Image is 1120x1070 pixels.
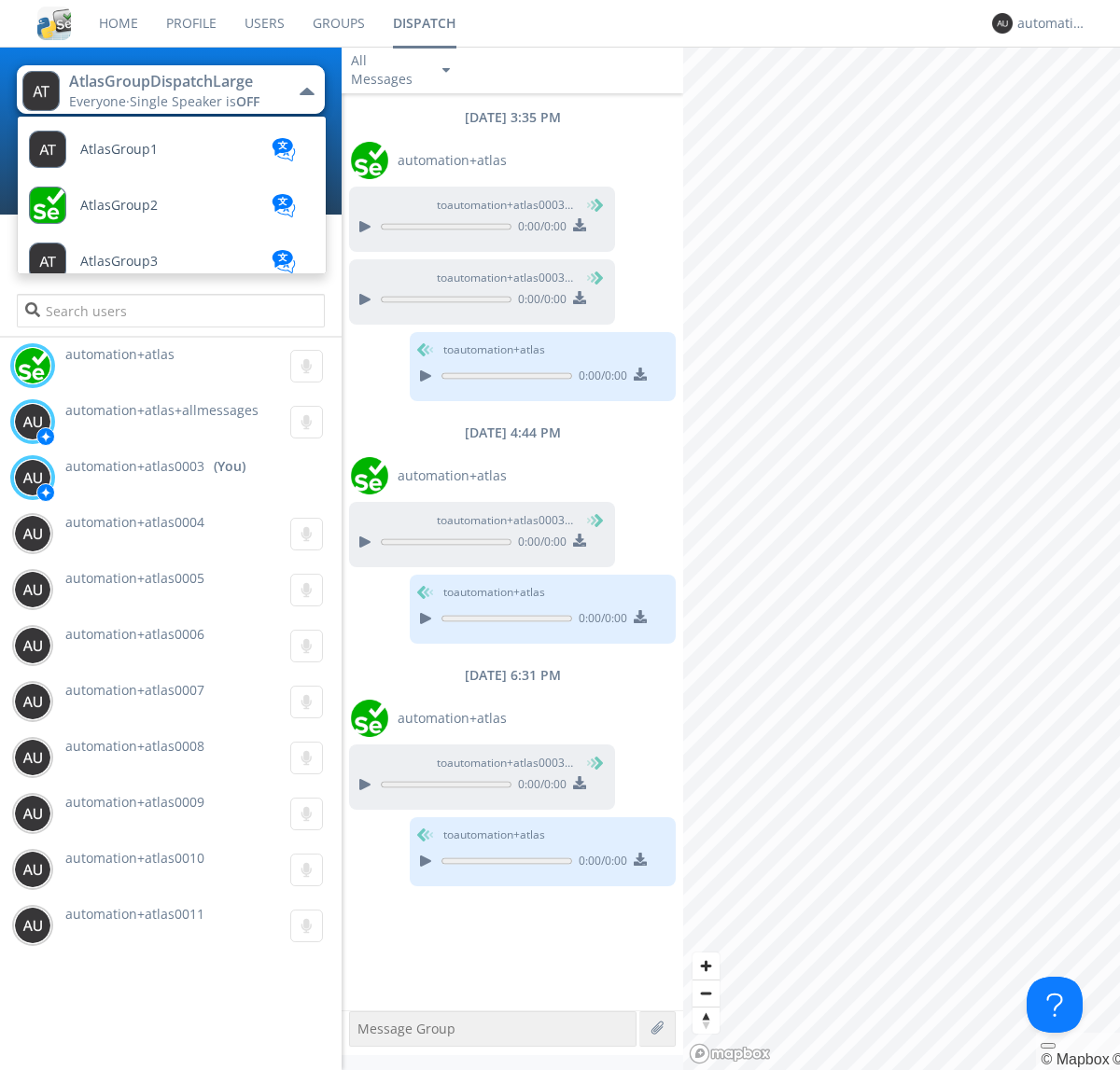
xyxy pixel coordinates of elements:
div: automation+atlas0003 [1017,14,1087,33]
img: translation-blue.svg [270,250,298,273]
span: automation+atlas+allmessages [65,401,259,419]
span: to automation+atlas0003 [437,270,577,286]
div: [DATE] 3:35 PM [342,108,683,127]
div: [DATE] 4:44 PM [342,424,683,442]
span: to automation+atlas0003 [437,197,577,214]
div: AtlasGroupDispatchLarge [69,71,279,92]
div: Everyone · [69,92,279,111]
span: 0:00 / 0:00 [511,218,567,239]
span: 0:00 / 0:00 [572,368,627,388]
img: download media button [634,853,647,866]
span: automation+atlas0009 [65,793,204,811]
img: 373638.png [14,571,51,608]
span: automation+atlas0008 [65,737,204,755]
span: automation+atlas0003 [65,457,204,476]
img: 373638.png [14,459,51,496]
iframe: Toggle Customer Support [1027,977,1083,1033]
span: Reset bearing to north [693,1007,720,1034]
span: 0:00 / 0:00 [572,610,627,631]
img: download media button [634,368,647,381]
img: download media button [634,610,647,623]
img: 373638.png [992,13,1013,34]
span: to automation+atlas [443,584,545,601]
span: AtlasGroup2 [80,199,158,213]
img: 373638.png [14,739,51,776]
img: 373638.png [14,627,51,664]
span: automation+atlas0011 [65,905,204,923]
img: 373638.png [14,795,51,832]
img: d2d01cd9b4174d08988066c6d424eccd [351,457,388,494]
img: download media button [573,218,586,231]
span: 0:00 / 0:00 [511,291,567,312]
span: Single Speaker is [130,92,259,110]
span: (You) [574,197,602,213]
span: AtlasGroup3 [80,255,158,269]
span: 0:00 / 0:00 [511,534,567,554]
button: Zoom out [693,980,720,1007]
img: d2d01cd9b4174d08988066c6d424eccd [351,142,388,179]
div: [DATE] 6:31 PM [342,666,683,685]
span: (You) [574,512,602,528]
span: automation+atlas0004 [65,513,204,531]
button: AtlasGroupDispatchLargeEveryone·Single Speaker isOFF [17,65,324,114]
span: automation+atlas0005 [65,569,204,587]
span: automation+atlas [398,709,507,728]
span: to automation+atlas0003 [437,755,577,771]
input: Search users [17,294,324,327]
img: d2d01cd9b4174d08988066c6d424eccd [14,347,51,384]
span: automation+atlas0006 [65,625,204,643]
span: AtlasGroup1 [80,143,158,157]
span: OFF [236,92,259,110]
img: translation-blue.svg [270,194,298,217]
img: translation-blue.svg [270,138,298,161]
button: Zoom in [693,952,720,980]
button: Reset bearing to north [693,1007,720,1034]
img: 373638.png [14,683,51,720]
span: (You) [574,270,602,285]
span: automation+atlas0010 [65,849,204,867]
span: (You) [574,755,602,771]
img: 373638.png [14,907,51,944]
img: 373638.png [14,403,51,440]
img: download media button [573,776,586,789]
a: Mapbox [1041,1051,1109,1067]
span: automation+atlas [65,345,175,363]
img: 373638.png [14,851,51,888]
span: 0:00 / 0:00 [511,776,567,797]
img: 373638.png [14,515,51,552]
ul: AtlasGroupDispatchLargeEveryone·Single Speaker isOFF [17,116,327,274]
div: (You) [214,457,245,476]
div: All Messages [351,51,426,89]
span: to automation+atlas [443,341,545,358]
a: Mapbox logo [689,1043,771,1064]
span: to automation+atlas [443,827,545,843]
img: download media button [573,534,586,547]
span: to automation+atlas0003 [437,512,577,529]
img: d2d01cd9b4174d08988066c6d424eccd [351,700,388,737]
span: automation+atlas [398,151,507,170]
span: automation+atlas0007 [65,681,204,699]
img: download media button [573,291,586,304]
span: automation+atlas [398,466,507,485]
img: caret-down-sm.svg [442,68,450,73]
button: Toggle attribution [1041,1043,1056,1049]
span: Zoom out [693,980,720,1007]
span: 0:00 / 0:00 [572,853,627,873]
img: 373638.png [22,71,60,111]
img: cddb5a64eb264b2086981ab96f4c1ba7 [37,7,71,40]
